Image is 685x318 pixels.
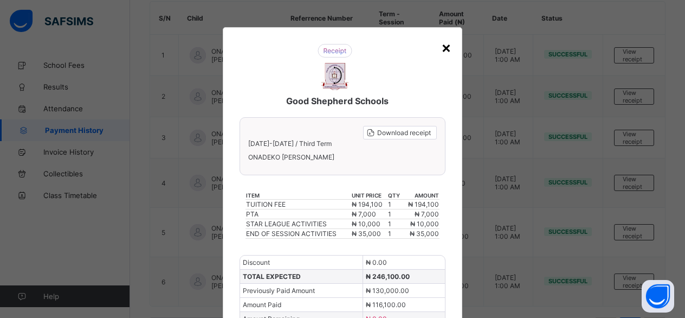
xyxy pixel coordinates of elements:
span: ₦ 7,000 [415,210,439,218]
span: ₦ 130,000.00 [366,287,409,295]
td: 1 [387,200,403,209]
td: 1 [387,209,403,219]
span: ₦ 35,000 [410,230,439,238]
span: ONADEKO [PERSON_NAME] [248,153,437,161]
th: item [245,192,351,200]
span: ₦ 10,000 [352,220,380,228]
th: qty [387,192,403,200]
div: STAR LEAGUE ACTIVITIES [246,220,350,228]
span: ₦ 7,000 [352,210,376,218]
div: × [441,38,451,56]
span: Previously Paid Amount [243,287,315,295]
div: END OF SESSION ACTIVITIES [246,230,350,238]
span: ₦ 35,000 [352,230,381,238]
div: PTA [246,210,350,218]
td: 1 [387,219,403,229]
span: Good Shepherd Schools [286,96,389,106]
th: unit price [351,192,388,200]
span: ₦ 10,000 [410,220,439,228]
td: 1 [387,229,403,239]
th: amount [403,192,440,200]
span: ₦ 194,100 [352,200,383,208]
span: ₦ 0.00 [366,258,387,266]
span: Amount Paid [243,301,281,309]
img: Good Shepherd Schools [321,63,348,90]
span: Download receipt [377,129,431,137]
span: Discount [243,258,270,266]
img: receipt.26f346b57495a98c98ef9b0bc63aa4d8.svg [318,44,352,58]
span: TOTAL EXPECTED [243,272,301,281]
span: ₦ 116,100.00 [366,301,406,309]
button: Open asap [642,280,674,313]
span: [DATE]-[DATE] / Third Term [248,139,332,148]
div: TUITION FEE [246,200,350,208]
span: ₦ 246,100.00 [366,272,410,281]
span: ₦ 194,100 [408,200,439,208]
